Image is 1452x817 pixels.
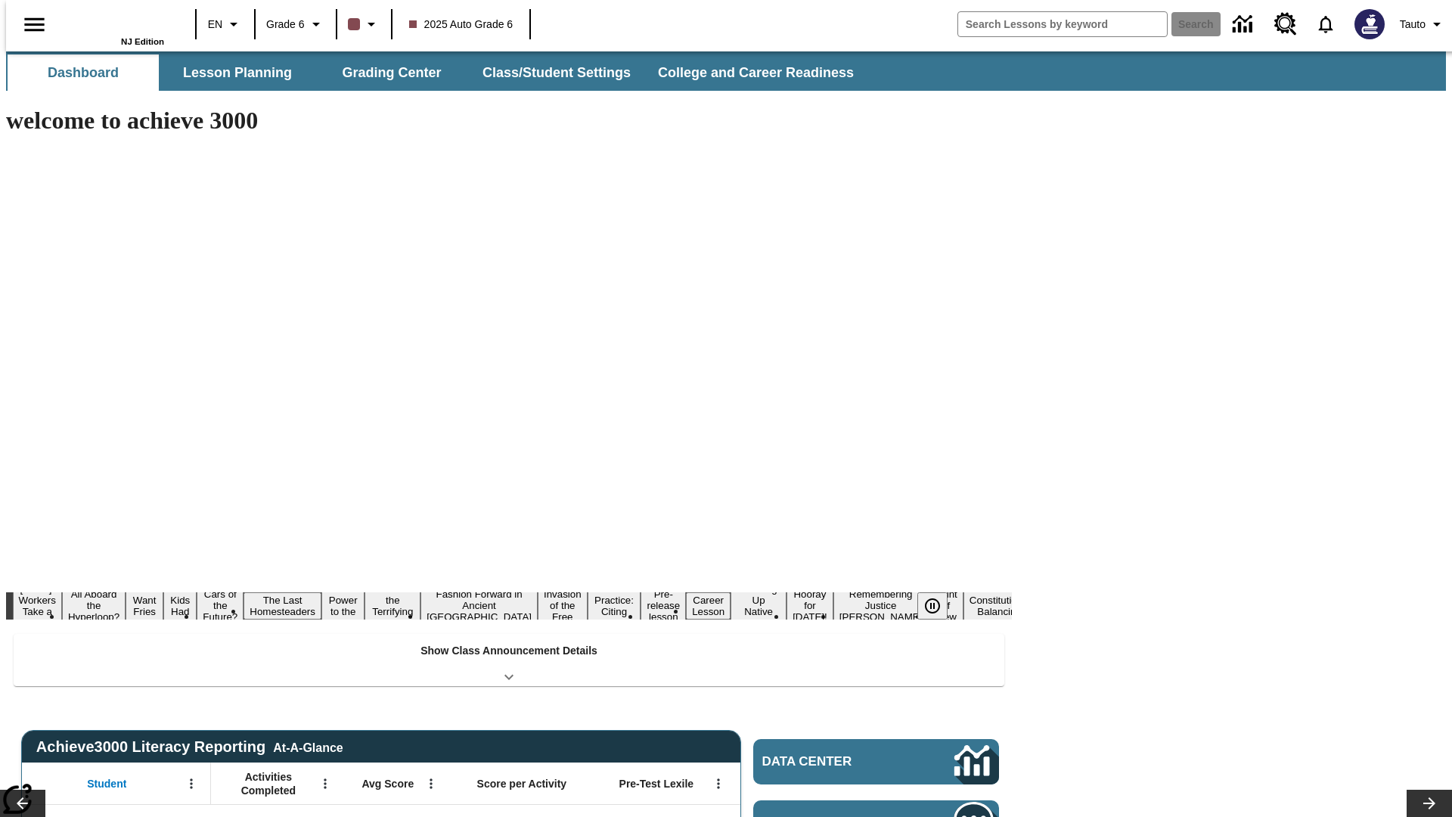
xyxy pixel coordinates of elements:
span: Grade 6 [266,17,305,33]
button: Slide 10 The Invasion of the Free CD [538,575,588,636]
button: Profile/Settings [1394,11,1452,38]
button: Lesson Planning [162,54,313,91]
a: Data Center [1224,4,1265,45]
span: Avg Score [361,777,414,791]
a: Home [66,7,164,37]
button: Dashboard [8,54,159,91]
button: Slide 2 All Aboard the Hyperloop? [62,586,126,625]
button: Slide 13 Career Lesson [686,592,731,620]
span: Tauto [1400,17,1426,33]
button: Class/Student Settings [470,54,643,91]
button: Open Menu [180,772,203,795]
button: Slide 1 Labor Day: Workers Take a Stand [13,581,62,631]
button: Slide 4 Dirty Jobs Kids Had To Do [163,570,197,642]
span: NJ Edition [121,37,164,46]
h1: welcome to achieve 3000 [6,107,1012,135]
button: Class color is dark brown. Change class color [342,11,386,38]
button: College and Career Readiness [646,54,866,91]
input: search field [958,12,1167,36]
div: Home [66,5,164,46]
div: Pause [917,592,963,620]
button: Slide 11 Mixed Practice: Citing Evidence [588,581,641,631]
button: Slide 7 Solar Power to the People [321,581,365,631]
button: Slide 5 Cars of the Future? [197,586,244,625]
div: SubNavbar [6,51,1446,91]
span: Activities Completed [219,770,318,797]
span: Pre-Test Lexile [619,777,694,791]
span: Data Center [762,754,904,769]
button: Grade: Grade 6, Select a grade [260,11,331,38]
a: Resource Center, Will open in new tab [1265,4,1306,45]
span: Score per Activity [477,777,567,791]
button: Slide 14 Cooking Up Native Traditions [731,581,786,631]
button: Slide 3 Do You Want Fries With That? [126,570,163,642]
img: Avatar [1354,9,1385,39]
button: Slide 16 Remembering Justice O'Connor [833,586,929,625]
button: Slide 15 Hooray for Constitution Day! [786,586,833,625]
button: Open Menu [420,772,442,795]
p: Show Class Announcement Details [420,643,597,659]
button: Slide 18 The Constitution's Balancing Act [963,581,1036,631]
button: Slide 8 Attack of the Terrifying Tomatoes [365,581,420,631]
button: Open side menu [12,2,57,47]
span: Student [87,777,126,791]
button: Slide 12 Pre-release lesson [641,586,686,625]
button: Slide 9 Fashion Forward in Ancient Rome [420,586,538,625]
button: Lesson carousel, Next [1407,790,1452,817]
div: Show Class Announcement Details [14,634,1004,686]
div: At-A-Glance [273,738,343,755]
button: Select a new avatar [1345,5,1394,44]
button: Grading Center [316,54,467,91]
a: Notifications [1306,5,1345,44]
div: SubNavbar [6,54,867,91]
button: Pause [917,592,948,620]
a: Data Center [753,739,999,784]
button: Open Menu [707,772,730,795]
button: Slide 6 The Last Homesteaders [244,592,321,620]
span: EN [208,17,222,33]
button: Open Menu [314,772,337,795]
span: 2025 Auto Grade 6 [409,17,513,33]
button: Language: EN, Select a language [201,11,250,38]
span: Achieve3000 Literacy Reporting [36,738,343,756]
